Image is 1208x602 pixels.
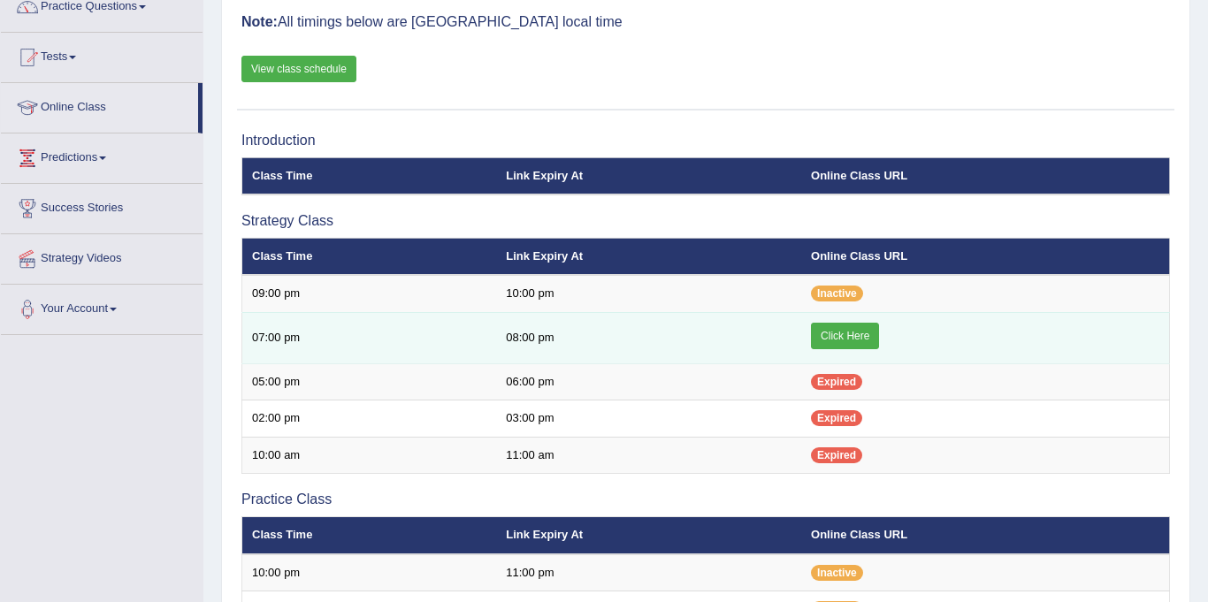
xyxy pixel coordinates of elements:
th: Class Time [242,517,497,554]
td: 10:00 am [242,437,497,474]
span: Inactive [811,565,863,581]
td: 09:00 pm [242,275,497,312]
a: Click Here [811,323,879,349]
a: View class schedule [241,56,356,82]
th: Online Class URL [801,157,1169,194]
td: 07:00 pm [242,312,497,363]
b: Note: [241,14,278,29]
a: Predictions [1,133,203,178]
td: 02:00 pm [242,400,497,438]
h3: Strategy Class [241,213,1170,229]
a: Success Stories [1,184,203,228]
td: 10:00 pm [242,554,497,591]
a: Your Account [1,285,203,329]
td: 06:00 pm [496,363,801,400]
span: Expired [811,447,862,463]
th: Online Class URL [801,238,1169,275]
td: 11:00 am [496,437,801,474]
td: 05:00 pm [242,363,497,400]
td: 03:00 pm [496,400,801,438]
span: Expired [811,410,862,426]
th: Link Expiry At [496,238,801,275]
h3: Practice Class [241,492,1170,507]
th: Class Time [242,157,497,194]
a: Strategy Videos [1,234,203,278]
td: 08:00 pm [496,312,801,363]
h3: Introduction [241,133,1170,149]
th: Link Expiry At [496,157,801,194]
th: Online Class URL [801,517,1169,554]
td: 10:00 pm [496,275,801,312]
h3: All timings below are [GEOGRAPHIC_DATA] local time [241,14,1170,30]
th: Class Time [242,238,497,275]
span: Inactive [811,286,863,301]
span: Expired [811,374,862,390]
td: 11:00 pm [496,554,801,591]
a: Online Class [1,83,198,127]
th: Link Expiry At [496,517,801,554]
a: Tests [1,33,203,77]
